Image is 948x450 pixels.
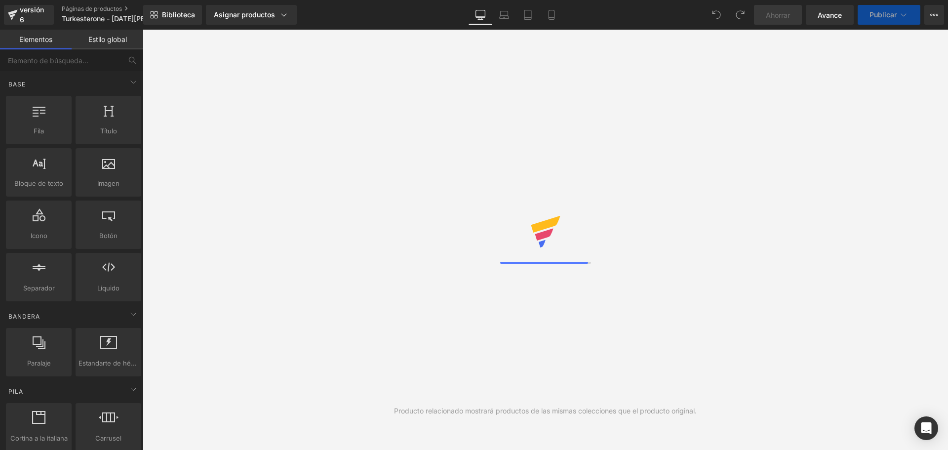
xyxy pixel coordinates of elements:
button: Deshacer [707,5,726,25]
font: Estilo global [88,35,127,43]
font: versión 6 [20,5,44,24]
font: Botón [99,232,118,240]
font: Bandera [8,313,40,320]
font: Separador [23,284,55,292]
div: Open Intercom Messenger [914,416,938,440]
font: Fila [34,127,44,135]
button: Más [924,5,944,25]
font: Base [8,81,26,88]
a: De oficina [469,5,492,25]
font: Cortina a la italiana [10,434,68,442]
font: Estandarte de héroe [79,359,141,367]
font: Pila [8,388,23,395]
a: Avance [806,5,854,25]
font: Icono [31,232,47,240]
font: Turkesterone - [DATE][PERSON_NAME] 20:46:34 [62,14,223,23]
font: Título [100,127,117,135]
font: Ahorrar [766,11,790,19]
a: Tableta [516,5,540,25]
font: Páginas de productos [62,5,122,12]
font: Publicar [869,10,897,19]
a: Páginas de productos [62,5,175,13]
a: Nueva Biblioteca [143,5,202,25]
font: Avance [818,11,842,19]
button: Rehacer [730,5,750,25]
font: Imagen [97,179,119,187]
button: Publicar [858,5,920,25]
a: Móvil [540,5,563,25]
font: Producto relacionado mostrará productos de las mismas colecciones que el producto original. [394,407,697,415]
font: Bloque de texto [14,179,63,187]
font: Biblioteca [162,10,195,19]
font: Carrusel [95,434,121,442]
font: Elementos [19,35,52,43]
font: Paralaje [27,359,51,367]
a: versión 6 [4,5,54,25]
a: Computadora portátil [492,5,516,25]
font: Asignar productos [214,10,275,19]
font: Líquido [97,284,119,292]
